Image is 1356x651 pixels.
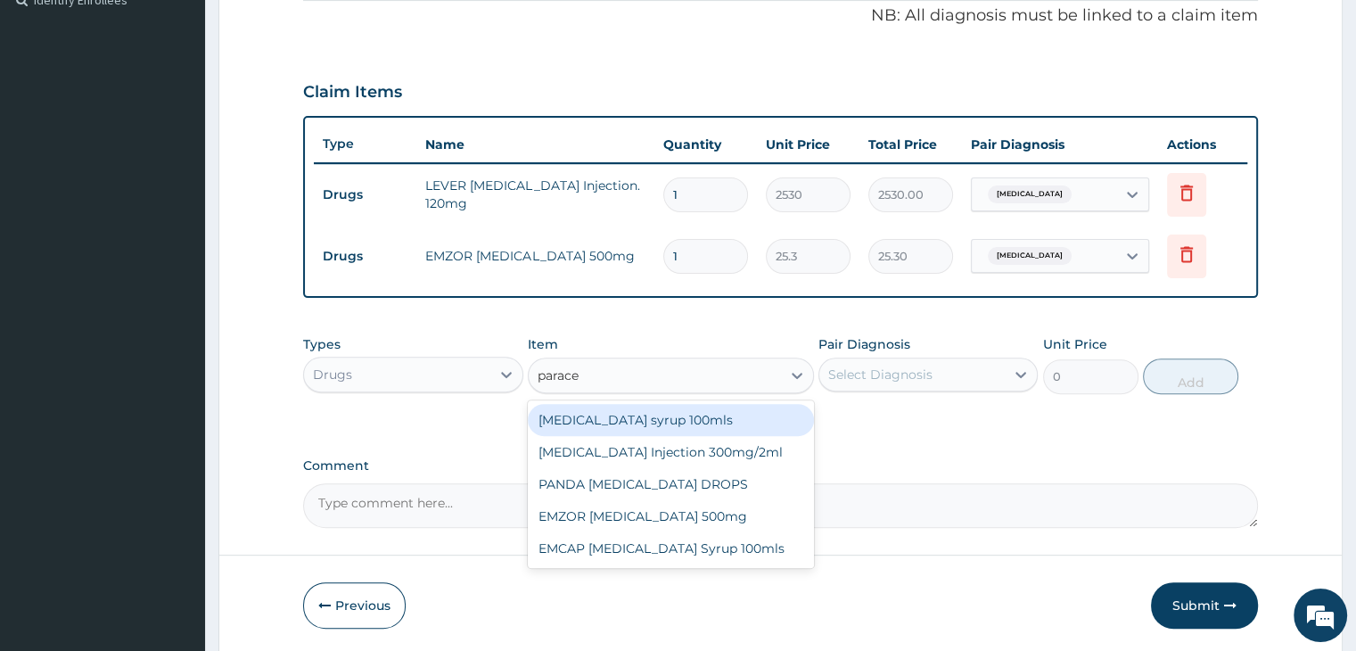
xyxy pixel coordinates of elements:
[528,436,814,468] div: [MEDICAL_DATA] Injection 300mg/2ml
[93,100,300,123] div: Chat with us now
[292,9,335,52] div: Minimize live chat window
[303,582,406,629] button: Previous
[1151,582,1258,629] button: Submit
[757,127,859,162] th: Unit Price
[528,335,558,353] label: Item
[9,449,340,512] textarea: Type your message and hit 'Enter'
[303,83,402,103] h3: Claim Items
[654,127,757,162] th: Quantity
[528,532,814,564] div: EMCAP [MEDICAL_DATA] Syrup 100mls
[313,366,352,383] div: Drugs
[314,128,416,161] th: Type
[528,404,814,436] div: [MEDICAL_DATA] syrup 100mls
[303,337,341,352] label: Types
[314,178,416,211] td: Drugs
[1158,127,1247,162] th: Actions
[988,247,1072,265] span: [MEDICAL_DATA]
[988,185,1072,203] span: [MEDICAL_DATA]
[1043,335,1107,353] label: Unit Price
[1143,358,1238,394] button: Add
[828,366,933,383] div: Select Diagnosis
[528,468,814,500] div: PANDA [MEDICAL_DATA] DROPS
[416,168,653,221] td: LEVER [MEDICAL_DATA] Injection. 120mg
[962,127,1158,162] th: Pair Diagnosis
[859,127,962,162] th: Total Price
[303,458,1257,474] label: Comment
[818,335,910,353] label: Pair Diagnosis
[33,89,72,134] img: d_794563401_company_1708531726252_794563401
[528,500,814,532] div: EMZOR [MEDICAL_DATA] 500mg
[303,4,1257,28] p: NB: All diagnosis must be linked to a claim item
[416,238,653,274] td: EMZOR [MEDICAL_DATA] 500mg
[314,240,416,273] td: Drugs
[103,206,246,386] span: We're online!
[416,127,653,162] th: Name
